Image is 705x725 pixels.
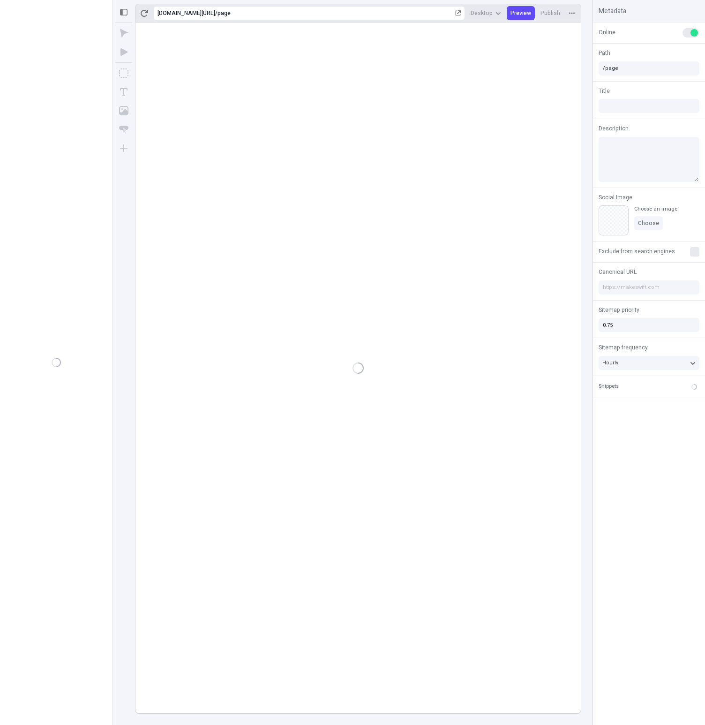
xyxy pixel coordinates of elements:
[599,306,639,314] span: Sitemap priority
[540,9,560,17] span: Publish
[599,343,648,352] span: Sitemap frequency
[634,205,677,212] div: Choose an image
[537,6,564,20] button: Publish
[599,87,610,95] span: Title
[599,28,615,37] span: Online
[599,247,675,256] span: Exclude from search engines
[157,9,215,17] div: [URL][DOMAIN_NAME]
[507,6,535,20] button: Preview
[217,9,453,17] div: page
[471,9,493,17] span: Desktop
[215,9,217,17] div: /
[115,121,132,138] button: Button
[115,102,132,119] button: Image
[599,268,637,276] span: Canonical URL
[599,383,619,391] div: Snippets
[599,49,610,57] span: Path
[510,9,531,17] span: Preview
[599,193,632,202] span: Social Image
[599,356,699,370] button: Hourly
[634,216,663,230] button: Choose
[638,219,659,227] span: Choose
[115,65,132,82] button: Box
[599,280,699,295] input: https://makeswift.com
[599,124,629,133] span: Description
[467,6,505,20] button: Desktop
[602,359,618,367] span: Hourly
[115,83,132,100] button: Text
